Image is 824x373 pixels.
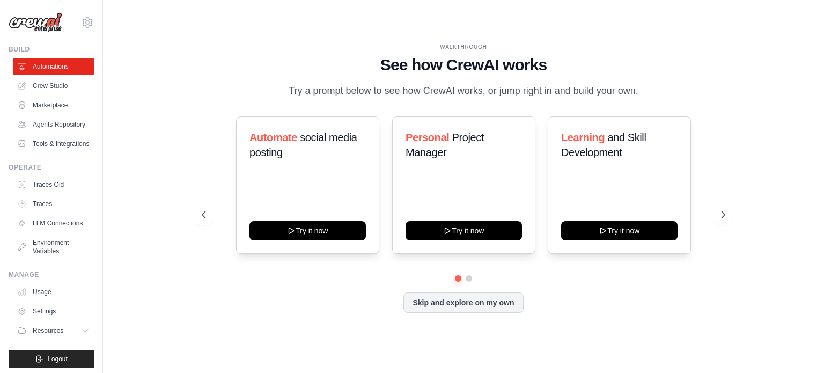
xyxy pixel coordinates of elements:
div: Operate [9,163,94,172]
button: Logout [9,350,94,368]
div: Manage [9,270,94,279]
span: Resources [33,326,63,335]
button: Try it now [561,221,678,240]
button: Skip and explore on my own [403,292,523,313]
a: Marketplace [13,97,94,114]
a: Traces [13,195,94,213]
button: Try it now [406,221,522,240]
span: and Skill Development [561,131,646,158]
a: Environment Variables [13,234,94,260]
a: Crew Studio [13,77,94,94]
span: social media posting [249,131,357,158]
span: Automate [249,131,297,143]
button: Try it now [249,221,366,240]
img: Logo [9,12,62,33]
a: Tools & Integrations [13,135,94,152]
p: Try a prompt below to see how CrewAI works, or jump right in and build your own. [283,83,644,99]
span: Personal [406,131,449,143]
div: Build [9,45,94,54]
span: Logout [48,355,68,363]
span: Learning [561,131,605,143]
span: Project Manager [406,131,484,158]
a: Automations [13,58,94,75]
div: WALKTHROUGH [202,43,725,51]
a: Settings [13,303,94,320]
h1: See how CrewAI works [202,55,725,75]
a: LLM Connections [13,215,94,232]
a: Agents Repository [13,116,94,133]
button: Resources [13,322,94,339]
a: Usage [13,283,94,301]
a: Traces Old [13,176,94,193]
